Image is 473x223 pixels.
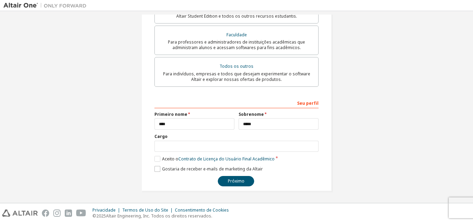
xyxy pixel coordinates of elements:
font: Privacidade [92,207,116,213]
font: Altair Engineering, Inc. Todos os direitos reservados. [106,213,212,219]
font: Todos os outros [220,63,253,69]
font: Gostaria de receber e-mails de marketing da Altair [162,166,263,172]
font: Acadêmico [252,156,275,162]
font: © [92,213,96,219]
font: 2025 [96,213,106,219]
font: Sobrenome [239,111,264,117]
img: altair_logo.svg [2,210,38,217]
font: Seu perfil [297,100,319,106]
font: Para professores e administradores de instituições acadêmicas que administram alunos e acessam so... [168,39,305,50]
button: Próximo [218,176,254,186]
font: Para indivíduos, empresas e todos que desejam experimentar o software Altair e explorar nossas of... [163,71,310,82]
font: Primeiro nome [154,111,187,117]
font: Faculdade [226,32,247,38]
font: Cargo [154,133,168,139]
img: youtube.svg [76,210,86,217]
img: facebook.svg [42,210,49,217]
font: Termos de Uso do Site [122,207,168,213]
img: linkedin.svg [65,210,72,217]
img: instagram.svg [53,210,61,217]
font: Aceito o [162,156,178,162]
font: Contrato de Licença do Usuário Final [178,156,251,162]
img: Altair Um [3,2,90,9]
font: Consentimento de Cookies [175,207,229,213]
font: Próximo [228,178,244,184]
